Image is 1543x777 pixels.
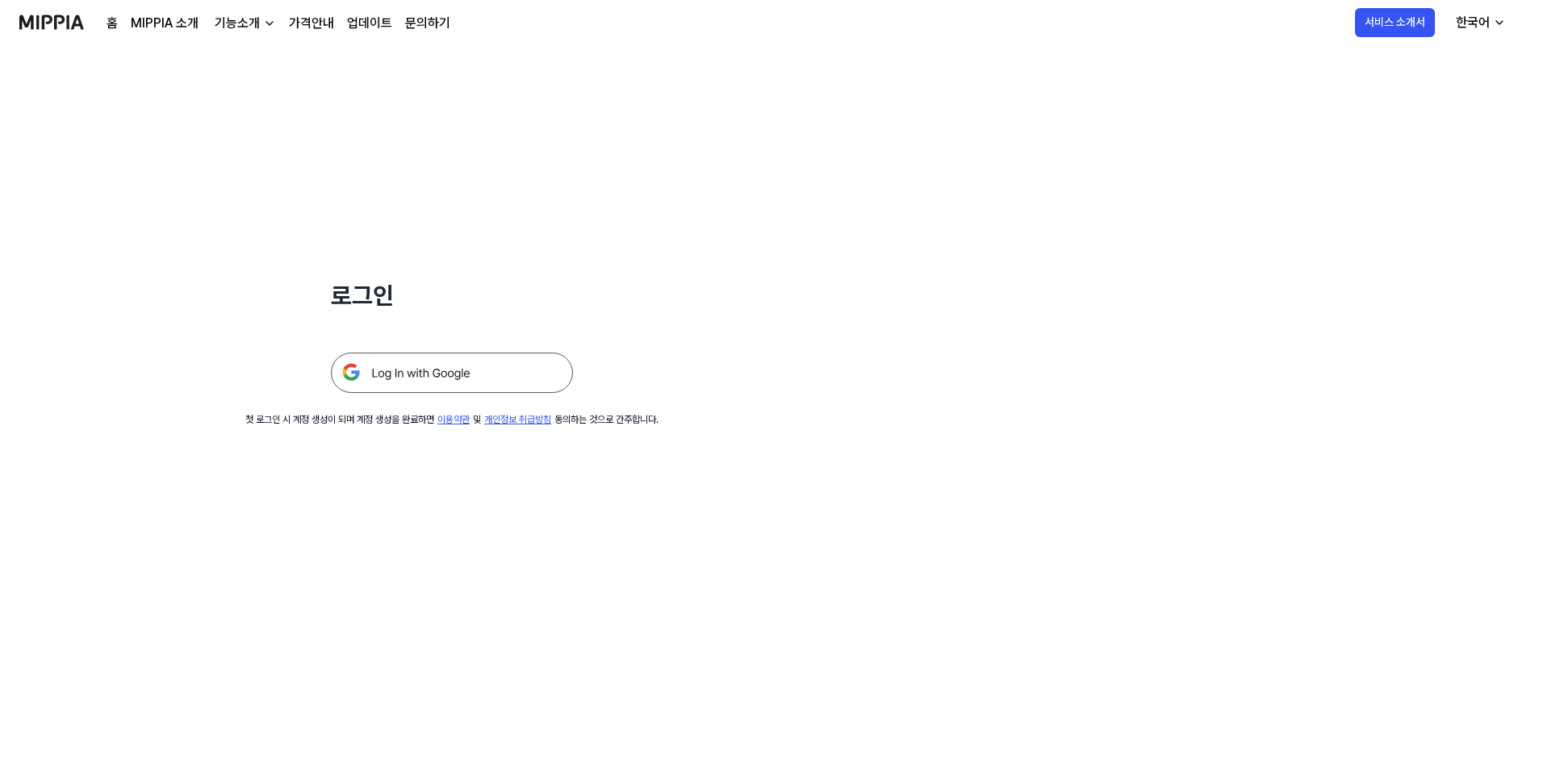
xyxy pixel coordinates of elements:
button: 서비스 소개서 [1355,8,1435,37]
button: 기능소개 [211,14,276,33]
a: MIPPIA 소개 [131,14,199,33]
div: 한국어 [1453,13,1493,32]
button: 한국어 [1443,6,1516,39]
a: 업데이트 [347,14,392,33]
a: 개인정보 취급방침 [484,414,551,425]
h1: 로그인 [331,278,573,314]
div: 첫 로그인 시 계정 생성이 되며 계정 생성을 완료하면 및 동의하는 것으로 간주합니다. [245,412,659,427]
a: 홈 [107,14,118,33]
a: 이용약관 [437,414,470,425]
img: 구글 로그인 버튼 [331,353,573,393]
a: 가격안내 [289,14,334,33]
img: down [263,17,276,30]
a: 문의하기 [405,14,450,33]
div: 기능소개 [211,14,263,33]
